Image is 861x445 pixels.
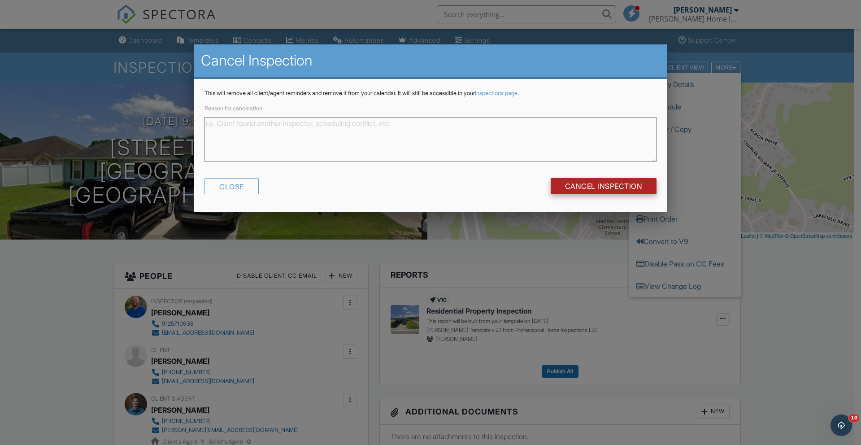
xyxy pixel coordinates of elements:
h2: Cancel Inspection [201,52,660,70]
span: 10 [849,414,859,422]
p: This will remove all client/agent reminders and remove it from your calendar. It will still be ac... [204,90,657,97]
input: Cancel Inspection [551,178,657,194]
div: Close [204,178,259,194]
a: Inspections page [475,90,517,96]
iframe: Intercom live chat [831,414,852,436]
label: Reason for cancelation [204,105,262,112]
